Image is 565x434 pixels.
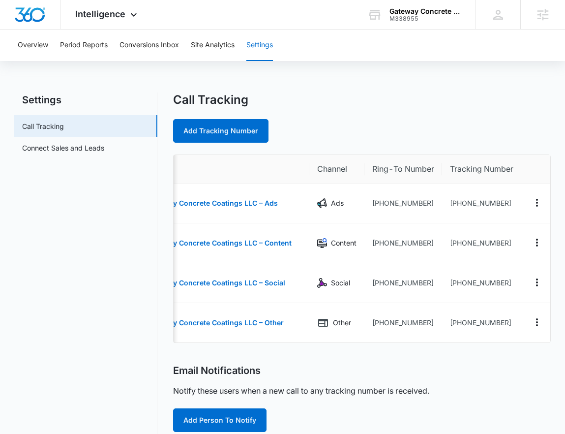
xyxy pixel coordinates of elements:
td: [PHONE_NUMBER] [442,303,521,342]
td: [PHONE_NUMBER] [364,303,442,342]
p: Other [333,317,351,328]
button: Gateway Concrete Coatings LLC – Ads [138,191,288,215]
button: Conversions Inbox [119,30,179,61]
td: [PHONE_NUMBER] [364,263,442,303]
a: Add Tracking Number [173,119,268,143]
button: Settings [246,30,273,61]
img: Content [317,238,327,248]
th: Tracking Number [442,155,521,184]
button: Actions [529,235,545,250]
img: Social [317,278,327,288]
img: Ads [317,198,327,208]
th: Channel [309,155,364,184]
h2: Email Notifications [173,365,261,377]
td: [PHONE_NUMBER] [442,263,521,303]
td: [PHONE_NUMBER] [364,223,442,263]
div: account id [389,15,461,22]
p: Content [331,238,357,248]
button: Actions [529,314,545,330]
p: Ads [331,198,344,209]
a: Connect Sales and Leads [22,143,104,153]
button: Actions [529,275,545,290]
td: [PHONE_NUMBER] [442,223,521,263]
th: Name [130,155,309,184]
p: Social [331,278,350,288]
th: Ring-To Number [364,155,442,184]
td: [PHONE_NUMBER] [364,184,442,223]
a: Call Tracking [22,121,64,131]
h2: Settings [14,93,157,107]
button: Add Person To Notify [173,408,267,432]
span: Intelligence [75,9,125,19]
button: Gateway Concrete Coatings LLC – Other [138,311,294,335]
button: Actions [529,195,545,211]
button: Gateway Concrete Coatings LLC – Content [138,231,301,255]
button: Site Analytics [191,30,235,61]
button: Overview [18,30,48,61]
td: [PHONE_NUMBER] [442,184,521,223]
h1: Call Tracking [173,93,248,107]
p: Notify these users when a new call to any tracking number is received. [173,385,429,397]
div: account name [389,7,461,15]
button: Gateway Concrete Coatings LLC – Social [138,271,295,295]
button: Period Reports [60,30,108,61]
